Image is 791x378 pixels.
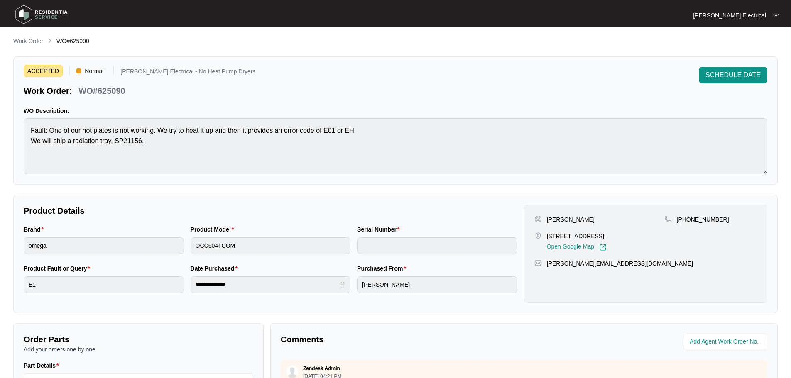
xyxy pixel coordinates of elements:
span: SCHEDULE DATE [705,70,761,80]
p: [STREET_ADDRESS], [547,232,607,240]
input: Add Agent Work Order No. [690,337,762,347]
input: Date Purchased [196,280,338,289]
span: ACCEPTED [24,65,63,77]
label: Date Purchased [191,264,241,273]
img: user-pin [534,215,542,223]
p: Order Parts [24,334,253,345]
p: Zendesk Admin [303,365,340,372]
p: Work Order [13,37,43,45]
p: [PHONE_NUMBER] [677,215,729,224]
p: [PERSON_NAME] Electrical - No Heat Pump Dryers [120,68,255,77]
img: map-pin [534,232,542,239]
label: Purchased From [357,264,409,273]
button: SCHEDULE DATE [699,67,767,83]
input: Purchased From [357,276,517,293]
p: Add your orders one by one [24,345,253,354]
img: map-pin [664,215,672,223]
p: [PERSON_NAME] [547,215,595,224]
span: WO#625090 [56,38,89,44]
img: map-pin [534,259,542,267]
input: Brand [24,237,184,254]
input: Serial Number [357,237,517,254]
a: Work Order [12,37,45,46]
img: dropdown arrow [774,13,779,17]
img: Link-External [599,244,607,251]
label: Product Model [191,225,238,234]
textarea: Fault: One of our hot plates is not working. We try to heat it up and then it provides an error c... [24,118,767,174]
img: residentia service logo [12,2,71,27]
p: Work Order: [24,85,72,97]
input: Product Fault or Query [24,276,184,293]
img: user.svg [286,366,299,378]
label: Brand [24,225,47,234]
p: WO#625090 [78,85,125,97]
p: [PERSON_NAME][EMAIL_ADDRESS][DOMAIN_NAME] [547,259,693,268]
label: Product Fault or Query [24,264,93,273]
input: Product Model [191,237,351,254]
p: Product Details [24,205,517,217]
span: Normal [81,65,107,77]
p: Comments [281,334,518,345]
label: Part Details [24,361,62,370]
a: Open Google Map [547,244,607,251]
p: WO Description: [24,107,767,115]
p: [PERSON_NAME] Electrical [693,11,766,20]
label: Serial Number [357,225,403,234]
img: Vercel Logo [76,68,81,73]
img: chevron-right [47,37,53,44]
